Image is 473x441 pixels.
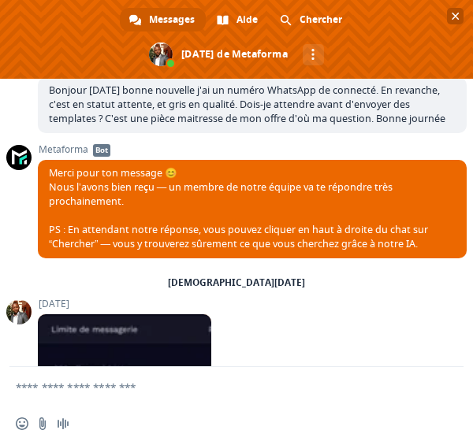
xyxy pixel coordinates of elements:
[57,417,69,430] span: Message audio
[303,44,324,65] div: Autres canaux
[38,298,211,309] span: [DATE]
[38,144,467,155] span: Metaforma
[49,166,428,250] span: Merci pour ton message 😊 Nous l’avons bien reçu — un membre de notre équipe va te répondre très p...
[16,380,423,395] textarea: Entrez votre message...
[149,8,195,31] span: Messages
[300,8,342,31] span: Chercher
[236,8,258,31] span: Aide
[93,144,110,157] span: Bot
[207,8,269,31] div: Aide
[16,417,28,430] span: Insérer un emoji
[168,278,305,287] div: [DEMOGRAPHIC_DATA][DATE]
[36,417,49,430] span: Envoyer un fichier
[120,8,206,31] div: Messages
[49,83,445,125] span: Bonjour [DATE] bonne nouvelle j'ai un numéro WhatsApp de connecté. En revanche, c'est en statut a...
[270,8,353,31] div: Chercher
[447,8,464,24] span: Fermer le chat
